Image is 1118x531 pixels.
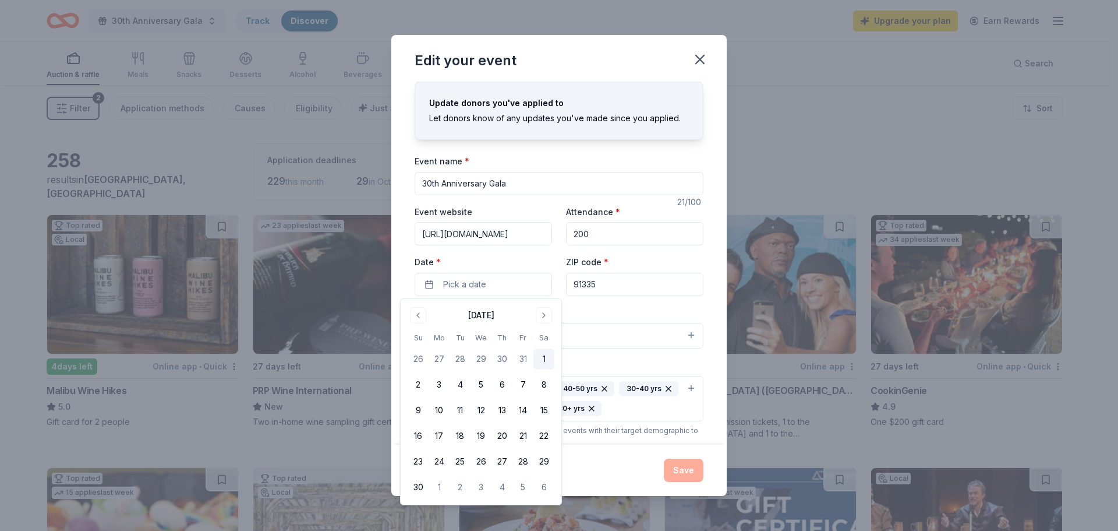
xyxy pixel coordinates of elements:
[415,206,472,218] label: Event website
[450,451,470,472] button: 25
[450,400,470,421] button: 11
[408,332,429,344] th: Sunday
[415,222,552,245] input: https://www...
[415,156,469,167] label: Event name
[533,349,554,370] button: 1
[410,307,426,323] button: Go to previous month
[415,51,516,70] div: Edit your event
[556,381,614,396] div: 40-50 yrs
[429,349,450,370] button: 27
[512,374,533,395] button: 7
[533,451,554,472] button: 29
[415,256,552,268] label: Date
[415,172,703,195] input: Spring Fundraiser
[429,111,689,125] div: Let donors know of any updates you've made since you applied.
[470,477,491,498] button: 3
[512,425,533,446] button: 21
[512,400,533,421] button: 14
[450,477,470,498] button: 2
[533,374,554,395] button: 8
[677,195,703,209] div: 21 /100
[566,222,703,245] input: 20
[429,332,450,344] th: Monday
[429,374,450,395] button: 3
[450,374,470,395] button: 4
[491,400,512,421] button: 13
[491,374,512,395] button: 6
[470,332,491,344] th: Wednesday
[491,349,512,370] button: 30
[491,477,512,498] button: 4
[533,477,554,498] button: 6
[619,381,678,396] div: 30-40 yrs
[408,400,429,421] button: 9
[550,401,602,416] div: 80+ yrs
[491,425,512,446] button: 20
[429,477,450,498] button: 1
[566,206,620,218] label: Attendance
[450,425,470,446] button: 18
[491,332,512,344] th: Thursday
[566,256,608,268] label: ZIP code
[470,349,491,370] button: 29
[512,477,533,498] button: 5
[429,425,450,446] button: 17
[566,273,703,296] input: 12345 (U.S. only)
[408,349,429,370] button: 26
[512,332,533,344] th: Friday
[429,451,450,472] button: 24
[533,425,554,446] button: 22
[429,400,450,421] button: 10
[443,277,486,291] span: Pick a date
[450,349,470,370] button: 28
[512,349,533,370] button: 31
[512,451,533,472] button: 28
[470,451,491,472] button: 26
[468,308,494,322] div: [DATE]
[533,400,554,421] button: 15
[408,451,429,472] button: 23
[470,400,491,421] button: 12
[470,425,491,446] button: 19
[429,96,689,110] div: Update donors you've applied to
[408,425,429,446] button: 16
[536,307,552,323] button: Go to next month
[450,332,470,344] th: Tuesday
[408,477,429,498] button: 30
[533,332,554,344] th: Saturday
[408,374,429,395] button: 2
[491,451,512,472] button: 27
[470,374,491,395] button: 5
[415,273,552,296] button: Pick a date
